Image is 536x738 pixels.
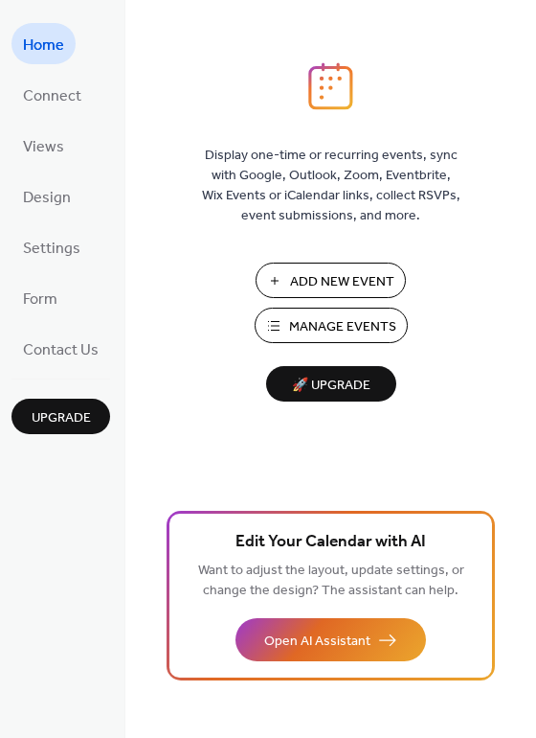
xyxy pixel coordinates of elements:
[23,335,99,365] span: Contact Us
[11,125,76,166] a: Views
[23,31,64,60] span: Home
[235,618,426,661] button: Open AI Assistant
[308,62,352,110] img: logo_icon.svg
[264,632,370,652] span: Open AI Assistant
[23,81,81,111] span: Connect
[23,132,64,162] span: Views
[289,317,396,337] span: Manage Events
[11,226,92,267] a: Settings
[23,234,80,264] span: Settings
[278,373,385,399] span: 🚀 Upgrade
[11,175,82,217] a: Design
[11,23,76,64] a: Home
[256,263,406,298] button: Add New Event
[235,529,426,556] span: Edit Your Calendar with AI
[11,328,110,369] a: Contact Us
[11,74,93,115] a: Connect
[23,285,57,314] span: Form
[32,408,91,428] span: Upgrade
[266,366,396,402] button: 🚀 Upgrade
[202,146,460,226] span: Display one-time or recurring events, sync with Google, Outlook, Zoom, Eventbrite, Wix Events or ...
[11,399,110,434] button: Upgrade
[23,183,71,213] span: Design
[255,308,408,343] button: Manage Events
[198,558,464,604] span: Want to adjust the layout, update settings, or change the design? The assistant can help.
[11,277,69,318] a: Form
[290,272,394,292] span: Add New Event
